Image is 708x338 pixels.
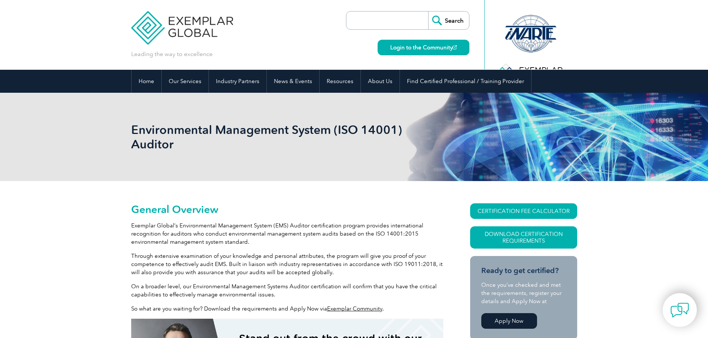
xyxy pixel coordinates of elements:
[400,70,531,93] a: Find Certified Professional / Training Provider
[378,40,469,55] a: Login to the Community
[267,70,319,93] a: News & Events
[428,12,469,29] input: Search
[470,226,577,249] a: Download Certification Requirements
[132,70,161,93] a: Home
[327,305,382,312] a: Exemplar Community
[131,122,417,151] h1: Environmental Management System (ISO 14001) Auditor
[470,203,577,219] a: CERTIFICATION FEE CALCULATOR
[131,50,213,58] p: Leading the way to excellence
[320,70,361,93] a: Resources
[481,313,537,329] a: Apply Now
[162,70,208,93] a: Our Services
[131,282,443,299] p: On a broader level, our Environmental Management Systems Auditor certification will confirm that ...
[131,252,443,276] p: Through extensive examination of your knowledge and personal attributes, the program will give yo...
[481,281,566,305] p: Once you’ve checked and met the requirements, register your details and Apply Now at
[453,45,457,49] img: open_square.png
[209,70,266,93] a: Industry Partners
[361,70,400,93] a: About Us
[670,301,689,319] img: contact-chat.png
[481,266,566,275] h3: Ready to get certified?
[131,305,443,313] p: So what are you waiting for? Download the requirements and Apply Now via .
[131,203,443,215] h2: General Overview
[131,221,443,246] p: Exemplar Global’s Environmental Management System (EMS) Auditor certification program provides in...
